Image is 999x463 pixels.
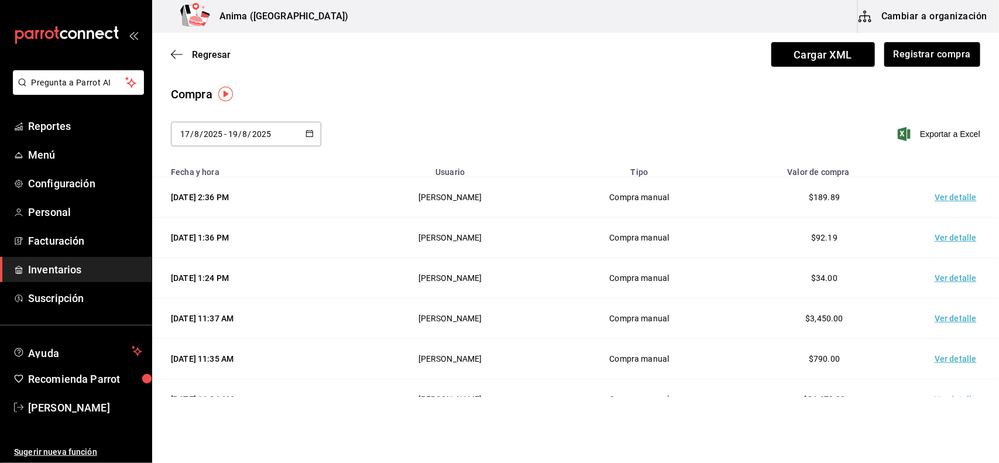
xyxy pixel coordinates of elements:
[353,218,547,258] td: [PERSON_NAME]
[547,177,732,218] td: Compra manual
[171,313,339,324] div: [DATE] 11:37 AM
[28,290,142,306] span: Suscripción
[192,49,231,60] span: Regresar
[200,129,203,139] span: /
[210,9,348,23] h3: Anima ([GEOGRAPHIC_DATA])
[803,395,846,404] span: $26,672.08
[353,177,547,218] td: [PERSON_NAME]
[547,379,732,420] td: Compra manual
[811,273,837,283] span: $34.00
[917,218,999,258] td: Ver detalle
[129,30,138,40] button: open_drawer_menu
[884,42,980,67] button: Registrar compra
[917,258,999,299] td: Ver detalle
[171,232,339,243] div: [DATE] 1:36 PM
[809,354,840,363] span: $790.00
[917,379,999,420] td: Ver detalle
[353,258,547,299] td: [PERSON_NAME]
[203,129,223,139] input: Year
[917,299,999,339] td: Ver detalle
[252,129,272,139] input: Year
[900,127,980,141] button: Exportar a Excel
[547,258,732,299] td: Compra manual
[809,193,840,202] span: $189.89
[547,218,732,258] td: Compra manual
[228,129,238,139] input: Day
[171,191,339,203] div: [DATE] 2:36 PM
[180,129,190,139] input: Day
[14,446,142,458] span: Sugerir nueva función
[353,379,547,420] td: [PERSON_NAME]
[811,233,837,242] span: $92.19
[224,129,226,139] span: -
[238,129,242,139] span: /
[28,147,142,163] span: Menú
[28,204,142,220] span: Personal
[353,339,547,379] td: [PERSON_NAME]
[248,129,252,139] span: /
[732,160,917,177] th: Valor de compra
[917,177,999,218] td: Ver detalle
[28,262,142,277] span: Inventarios
[28,344,127,358] span: Ayuda
[32,77,126,89] span: Pregunta a Parrot AI
[28,118,142,134] span: Reportes
[171,272,339,284] div: [DATE] 1:24 PM
[28,400,142,416] span: [PERSON_NAME]
[194,129,200,139] input: Month
[152,160,353,177] th: Fecha y hora
[28,371,142,387] span: Recomienda Parrot
[242,129,248,139] input: Month
[28,233,142,249] span: Facturación
[806,314,843,323] span: $3,450.00
[547,339,732,379] td: Compra manual
[353,299,547,339] td: [PERSON_NAME]
[8,85,144,97] a: Pregunta a Parrot AI
[171,85,212,103] div: Compra
[28,176,142,191] span: Configuración
[190,129,194,139] span: /
[171,353,339,365] div: [DATE] 11:35 AM
[547,160,732,177] th: Tipo
[218,87,233,101] img: Tooltip marker
[353,160,547,177] th: Usuario
[771,42,875,67] span: Cargar XML
[917,339,999,379] td: Ver detalle
[13,70,144,95] button: Pregunta a Parrot AI
[547,299,732,339] td: Compra manual
[171,49,231,60] button: Regresar
[171,393,339,405] div: [DATE] 11:34 AM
